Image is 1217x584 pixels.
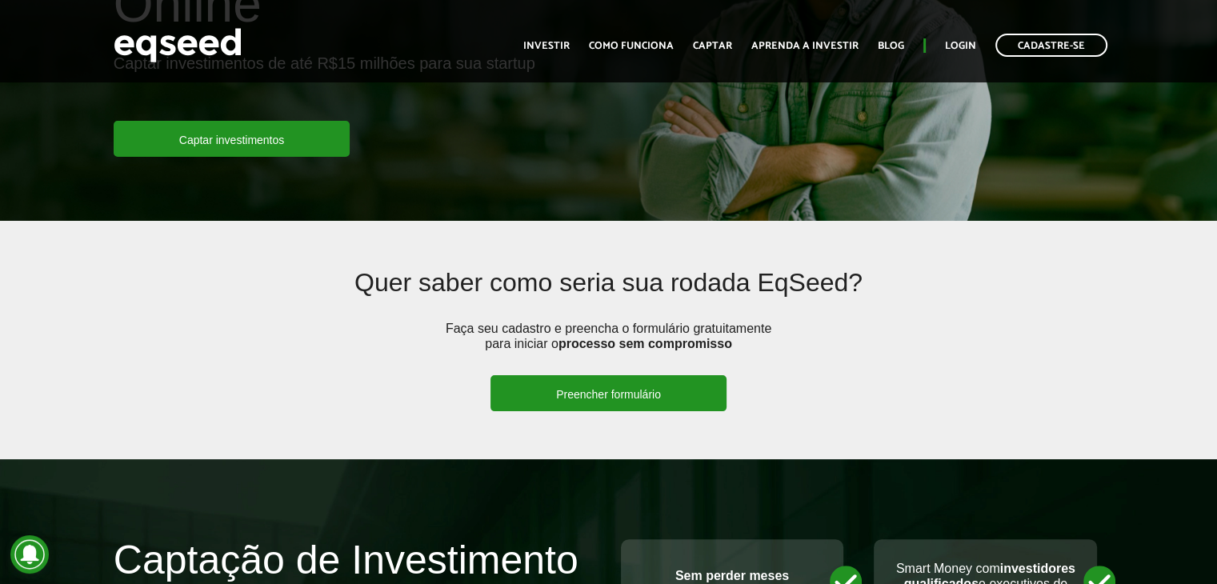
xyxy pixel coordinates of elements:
p: Captar investimentos de até R$15 milhões para sua startup [114,54,535,121]
strong: processo sem compromisso [558,337,732,350]
h2: Quer saber como seria sua rodada EqSeed? [215,269,1003,321]
img: EqSeed [114,24,242,66]
a: Investir [523,41,570,51]
a: Captar investimentos [114,121,350,157]
a: Cadastre-se [995,34,1107,57]
a: Como funciona [589,41,674,51]
a: Preencher formulário [490,375,727,411]
strong: Sem perder meses [675,569,789,582]
a: Login [945,41,976,51]
a: Blog [878,41,904,51]
a: Captar [693,41,732,51]
p: Faça seu cadastro e preencha o formulário gratuitamente para iniciar o [441,321,777,375]
a: Aprenda a investir [751,41,859,51]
